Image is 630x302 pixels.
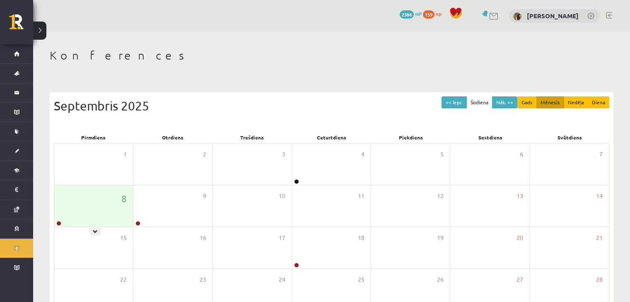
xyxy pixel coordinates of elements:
div: Pirmdiena [54,132,133,143]
span: 2384 [400,10,414,19]
div: Septembris 2025 [54,96,609,115]
span: 19 [437,233,444,242]
span: 10 [279,192,285,201]
button: Diena [588,96,609,108]
div: Ceturtdiena [292,132,372,143]
button: Mēnesis [536,96,564,108]
span: 25 [358,275,364,284]
span: 8 [121,192,127,206]
div: Piekdiena [371,132,451,143]
img: Kseņija Gordaja [513,12,521,21]
div: Otrdiena [133,132,213,143]
span: 28 [596,275,603,284]
a: 159 xp [423,10,445,17]
div: Trešdiena [212,132,292,143]
span: 2 [203,150,206,159]
span: 159 [423,10,434,19]
span: 11 [358,192,364,201]
span: 24 [279,275,285,284]
span: 20 [517,233,523,242]
span: 7 [599,150,603,159]
span: 23 [200,275,206,284]
span: 5 [440,150,444,159]
span: xp [436,10,441,17]
a: Rīgas 1. Tālmācības vidusskola [9,14,33,35]
h1: Konferences [50,48,613,62]
button: Nāk. >> [492,96,517,108]
span: 15 [120,233,127,242]
span: 16 [200,233,206,242]
button: Gads [517,96,537,108]
button: Šodiena [466,96,492,108]
a: 2384 mP [400,10,422,17]
span: 13 [517,192,523,201]
a: [PERSON_NAME] [527,12,579,20]
span: 17 [279,233,285,242]
span: 12 [437,192,444,201]
span: 1 [123,150,127,159]
button: Nedēļa [564,96,588,108]
span: mP [415,10,422,17]
span: 21 [596,233,603,242]
span: 27 [517,275,523,284]
span: 26 [437,275,444,284]
span: 14 [596,192,603,201]
span: 9 [203,192,206,201]
span: 18 [358,233,364,242]
div: Sestdiena [451,132,530,143]
span: 6 [520,150,523,159]
span: 4 [361,150,364,159]
span: 3 [282,150,285,159]
button: << Iepr. [442,96,467,108]
div: Svētdiena [530,132,609,143]
span: 22 [120,275,127,284]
